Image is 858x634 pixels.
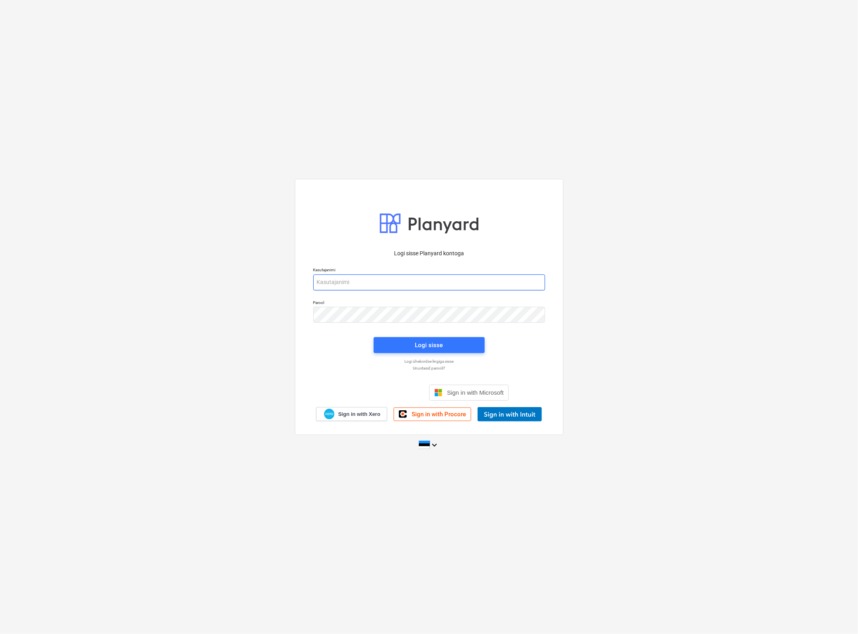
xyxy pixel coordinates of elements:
iframe: Chat Widget [818,596,858,634]
span: Sign in with Microsoft [447,389,504,396]
input: Kasutajanimi [313,274,545,290]
button: Logi sisse [374,337,485,353]
a: Sign in with Xero [316,407,387,421]
p: Kasutajanimi [313,267,545,274]
iframe: Sign in with Google Button [345,384,427,401]
a: Sign in with Procore [394,407,471,421]
p: Logi sisse Planyard kontoga [313,249,545,258]
div: Logi sisse [415,340,443,350]
a: Logi ühekordse lingiga sisse [309,359,549,364]
a: Unustasid parooli? [309,366,549,371]
span: Sign in with Procore [412,411,466,418]
img: Microsoft logo [434,389,442,397]
p: Parool [313,300,545,307]
span: Sign in with Xero [338,411,380,418]
img: Xero logo [324,409,334,419]
i: keyboard_arrow_down [430,440,440,450]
